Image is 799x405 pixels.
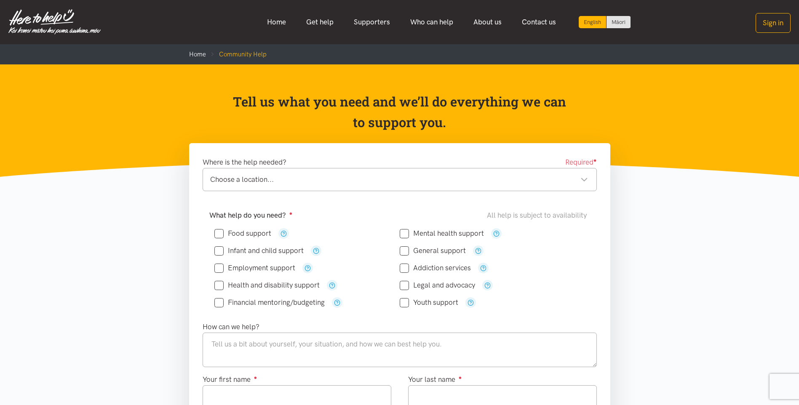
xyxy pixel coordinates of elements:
[579,16,607,28] div: Current language
[203,374,257,385] label: Your first name
[400,247,466,254] label: General support
[400,13,463,31] a: Who can help
[400,299,458,306] label: Youth support
[289,210,293,216] sup: ●
[296,13,344,31] a: Get help
[210,174,588,185] div: Choose a location...
[400,282,475,289] label: Legal and advocacy
[254,374,257,381] sup: ●
[565,157,597,168] span: Required
[206,49,267,59] li: Community Help
[400,264,471,272] label: Addiction services
[593,157,597,163] sup: ●
[512,13,566,31] a: Contact us
[408,374,462,385] label: Your last name
[400,230,484,237] label: Mental health support
[257,13,296,31] a: Home
[756,13,791,33] button: Sign in
[463,13,512,31] a: About us
[209,210,293,221] label: What help do you need?
[8,9,101,35] img: Home
[214,247,304,254] label: Infant and child support
[214,299,325,306] label: Financial mentoring/budgeting
[459,374,462,381] sup: ●
[214,230,271,237] label: Food support
[214,264,295,272] label: Employment support
[607,16,631,28] a: Switch to Te Reo Māori
[344,13,400,31] a: Supporters
[203,157,286,168] label: Where is the help needed?
[203,321,259,333] label: How can we help?
[487,210,590,221] div: All help is subject to availability
[214,282,320,289] label: Health and disability support
[189,51,206,58] a: Home
[232,91,567,133] p: Tell us what you need and we’ll do everything we can to support you.
[579,16,631,28] div: Language toggle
